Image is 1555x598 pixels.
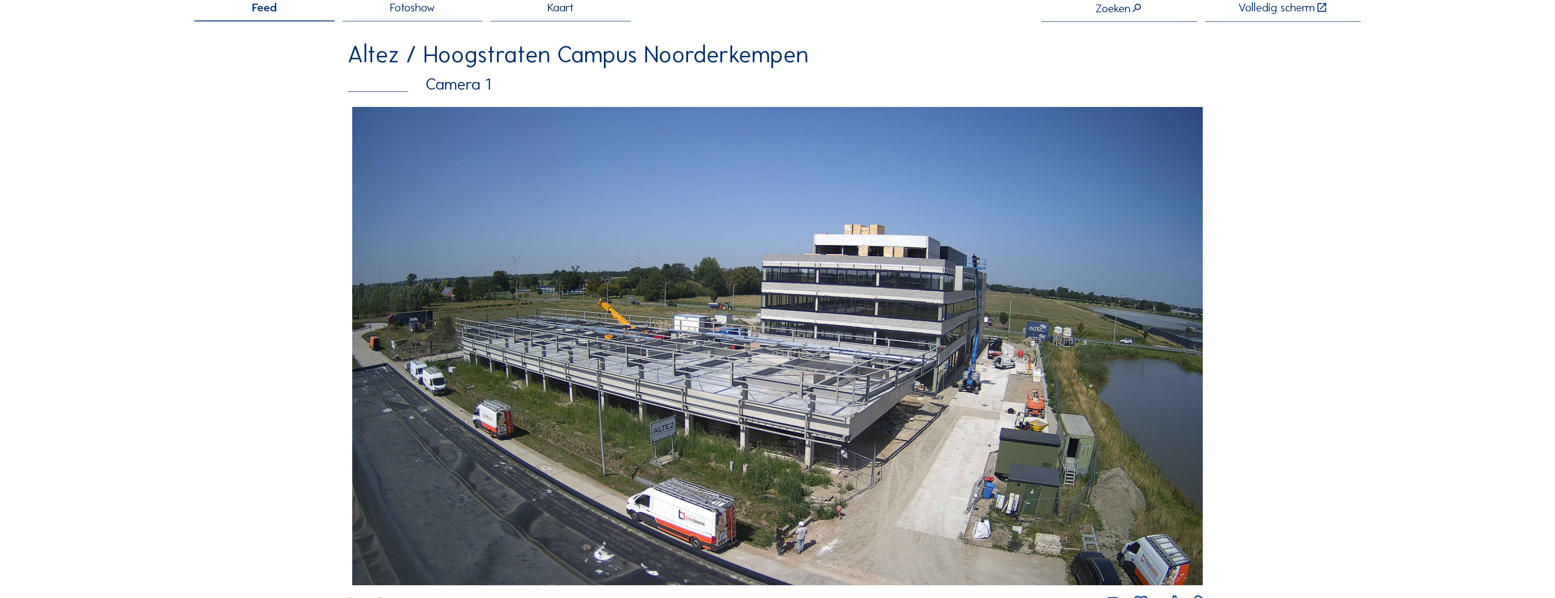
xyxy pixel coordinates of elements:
[348,43,1208,66] div: Altez / Hoogstraten Campus Noorderkempen
[547,2,574,14] span: Kaart
[252,2,277,14] span: Feed
[1238,2,1315,14] div: Volledig scherm
[352,107,1203,585] img: Image
[348,76,1208,93] div: Camera 1
[390,2,435,14] span: Fotoshow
